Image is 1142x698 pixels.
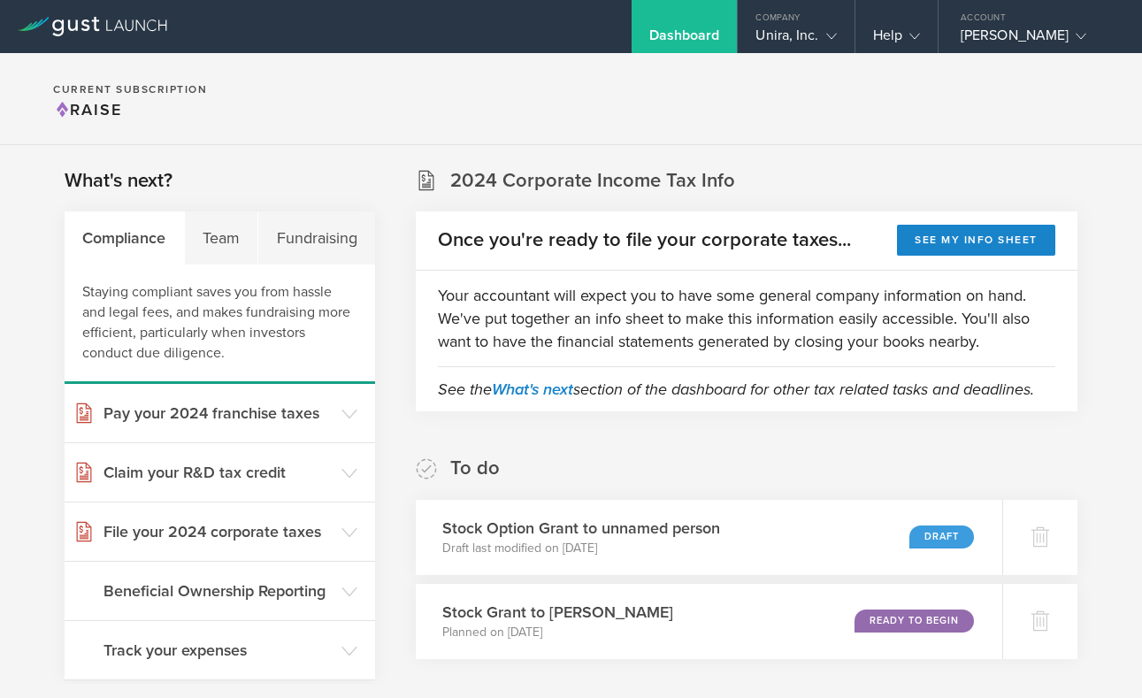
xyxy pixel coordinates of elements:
[438,284,1055,353] p: Your accountant will expect you to have some general company information on hand. We've put toget...
[649,27,720,53] div: Dashboard
[258,211,375,265] div: Fundraising
[103,402,333,425] h3: Pay your 2024 franchise taxes
[442,540,720,557] p: Draft last modified on [DATE]
[416,584,1002,659] div: Stock Grant to [PERSON_NAME]Planned on [DATE]Ready to Begin
[855,610,974,633] div: Ready to Begin
[755,27,836,53] div: Unira, Inc.
[185,211,259,265] div: Team
[53,100,122,119] span: Raise
[53,84,207,95] h2: Current Subscription
[416,500,1002,575] div: Stock Option Grant to unnamed personDraft last modified on [DATE]Draft
[103,639,333,662] h3: Track your expenses
[65,265,375,384] div: Staying compliant saves you from hassle and legal fees, and makes fundraising more efficient, par...
[442,517,720,540] h3: Stock Option Grant to unnamed person
[103,579,333,602] h3: Beneficial Ownership Reporting
[65,211,185,265] div: Compliance
[492,380,573,399] a: What's next
[909,525,974,548] div: Draft
[873,27,920,53] div: Help
[897,225,1055,256] button: See my info sheet
[442,601,673,624] h3: Stock Grant to [PERSON_NAME]
[450,456,500,481] h2: To do
[103,520,333,543] h3: File your 2024 corporate taxes
[450,168,735,194] h2: 2024 Corporate Income Tax Info
[438,380,1034,399] em: See the section of the dashboard for other tax related tasks and deadlines.
[103,461,333,484] h3: Claim your R&D tax credit
[961,27,1111,53] div: [PERSON_NAME]
[442,624,673,641] p: Planned on [DATE]
[65,168,172,194] h2: What's next?
[438,227,851,253] h2: Once you're ready to file your corporate taxes...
